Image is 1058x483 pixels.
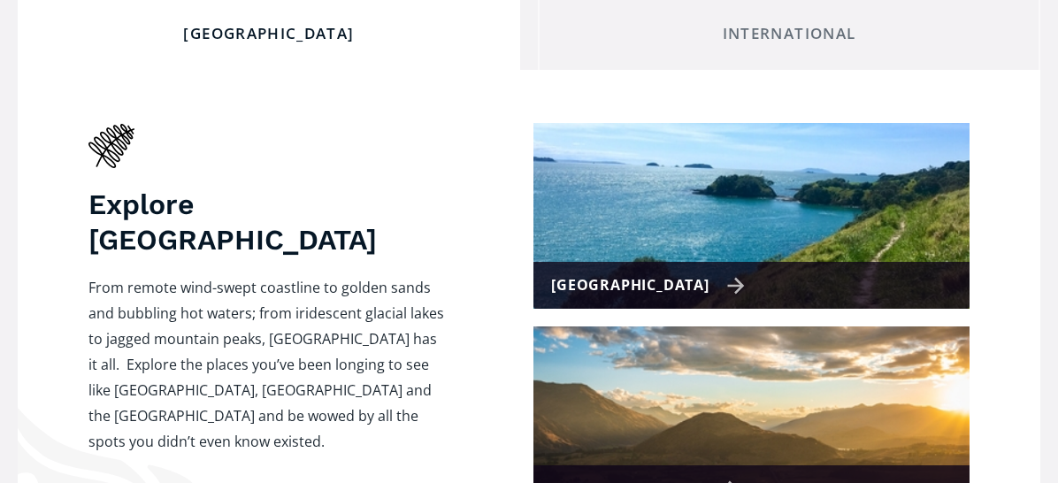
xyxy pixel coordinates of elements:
[551,272,745,298] div: [GEOGRAPHIC_DATA]
[88,275,445,455] p: From remote wind-swept coastline to golden sands and bubbling hot waters; from iridescent glacial...
[88,187,445,257] h3: Explore [GEOGRAPHIC_DATA]
[33,24,505,43] div: [GEOGRAPHIC_DATA]
[533,123,970,309] a: [GEOGRAPHIC_DATA]
[553,24,1025,43] div: International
